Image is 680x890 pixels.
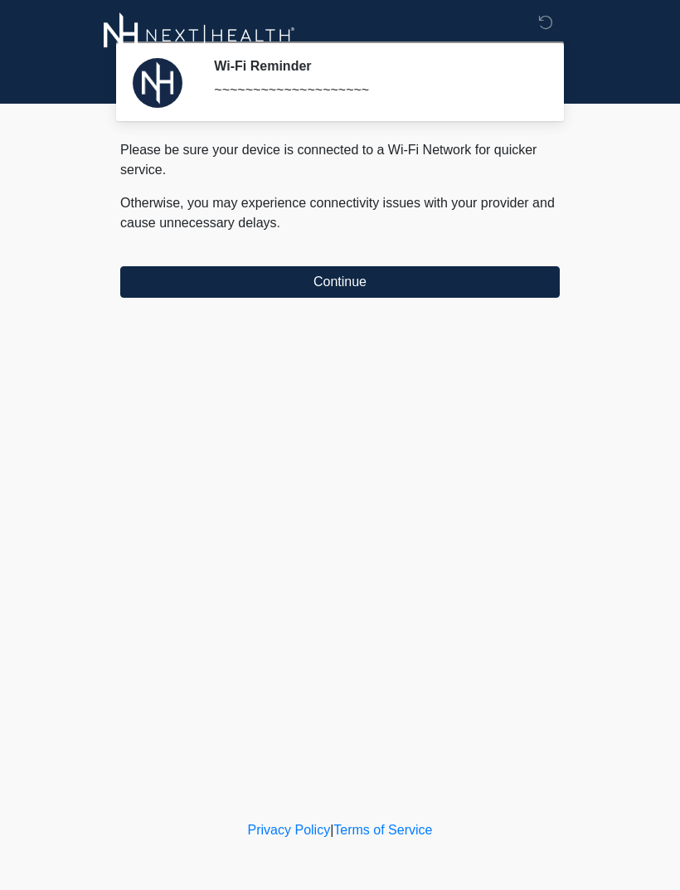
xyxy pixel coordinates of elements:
[330,823,333,837] a: |
[120,266,560,298] button: Continue
[133,58,182,108] img: Agent Avatar
[214,80,535,100] div: ~~~~~~~~~~~~~~~~~~~~
[248,823,331,837] a: Privacy Policy
[333,823,432,837] a: Terms of Service
[104,12,295,58] img: Next-Health Woodland Hills Logo
[277,216,280,230] span: .
[120,140,560,180] p: Please be sure your device is connected to a Wi-Fi Network for quicker service.
[120,193,560,233] p: Otherwise, you may experience connectivity issues with your provider and cause unnecessary delays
